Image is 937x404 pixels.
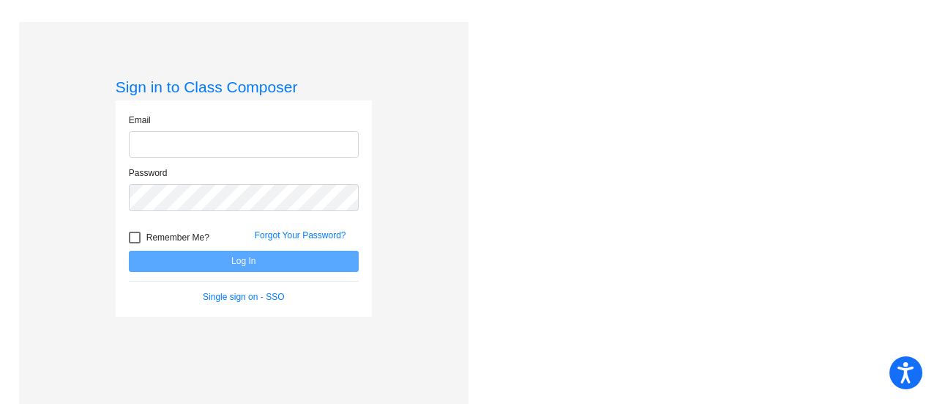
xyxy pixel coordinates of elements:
[129,114,151,127] label: Email
[203,292,284,302] a: Single sign on - SSO
[146,229,209,246] span: Remember Me?
[116,78,372,96] h3: Sign in to Class Composer
[129,166,168,180] label: Password
[129,251,359,272] button: Log In
[255,230,346,240] a: Forgot Your Password?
